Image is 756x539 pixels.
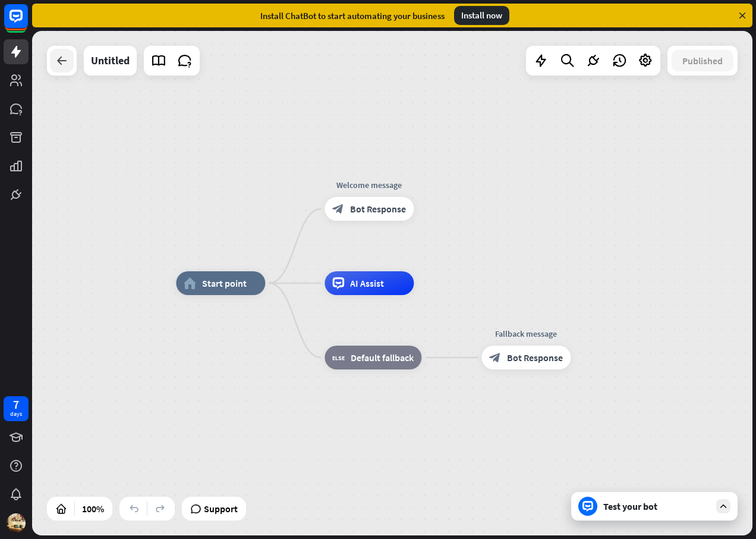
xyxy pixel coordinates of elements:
div: Welcome message [316,179,423,191]
i: block_bot_response [489,352,501,363]
span: AI Assist [350,277,384,289]
i: block_bot_response [332,203,344,215]
div: 7 [13,399,19,410]
span: Support [204,499,238,518]
div: 100% [78,499,108,518]
span: Default fallback [351,352,414,363]
div: Untitled [91,46,130,76]
span: Bot Response [507,352,563,363]
i: home_2 [184,277,196,289]
div: days [10,410,22,418]
div: Fallback message [472,328,579,340]
button: Open LiveChat chat widget [10,5,45,40]
div: Install ChatBot to start automating your business [260,10,445,21]
a: 7 days [4,396,29,421]
button: Published [672,50,733,71]
div: Test your bot [603,500,710,512]
div: Install now [454,6,509,25]
i: block_fallback [332,352,345,363]
span: Start point [202,277,247,289]
span: Bot Response [350,203,406,215]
